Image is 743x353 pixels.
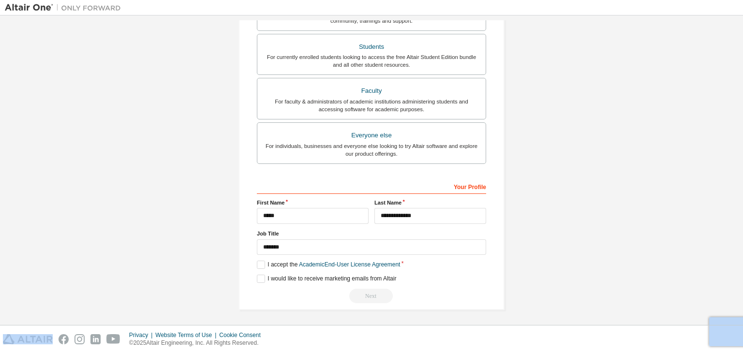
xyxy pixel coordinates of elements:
[129,339,267,347] p: © 2025 Altair Engineering, Inc. All Rights Reserved.
[155,331,219,339] div: Website Terms of Use
[129,331,155,339] div: Privacy
[374,199,486,206] label: Last Name
[263,129,480,142] div: Everyone else
[257,289,486,303] div: You need to provide your academic email
[257,178,486,194] div: Your Profile
[263,53,480,69] div: For currently enrolled students looking to access the free Altair Student Edition bundle and all ...
[257,275,396,283] label: I would like to receive marketing emails from Altair
[263,40,480,54] div: Students
[257,199,369,206] label: First Name
[263,84,480,98] div: Faculty
[219,331,266,339] div: Cookie Consent
[5,3,126,13] img: Altair One
[263,142,480,158] div: For individuals, businesses and everyone else looking to try Altair software and explore our prod...
[106,334,120,344] img: youtube.svg
[299,261,400,268] a: Academic End-User License Agreement
[263,98,480,113] div: For faculty & administrators of academic institutions administering students and accessing softwa...
[257,261,400,269] label: I accept the
[59,334,69,344] img: facebook.svg
[3,334,53,344] img: altair_logo.svg
[257,230,486,237] label: Job Title
[74,334,85,344] img: instagram.svg
[90,334,101,344] img: linkedin.svg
